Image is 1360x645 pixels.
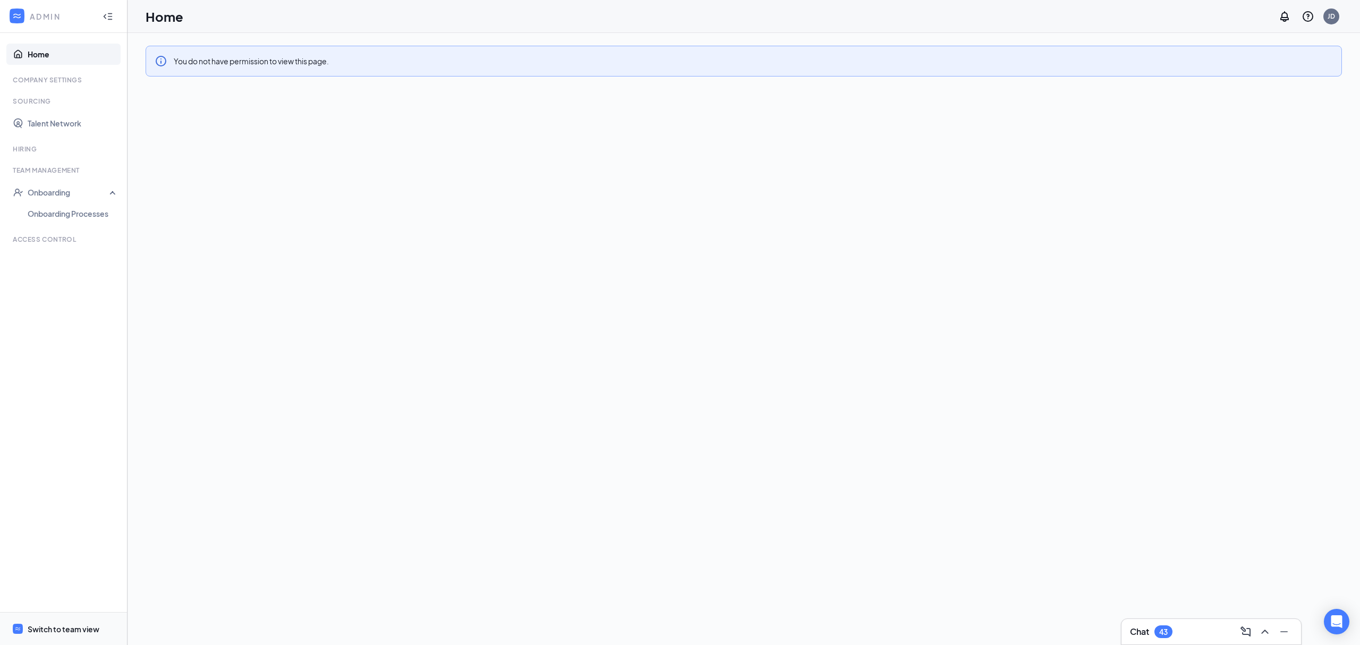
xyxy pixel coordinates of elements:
svg: Collapse [103,11,113,22]
a: Talent Network [28,113,118,134]
svg: WorkstreamLogo [14,625,21,632]
div: Company Settings [13,75,116,84]
div: Onboarding [28,187,109,198]
div: ADMIN [30,11,93,22]
a: Home [28,44,118,65]
h3: Chat [1130,626,1149,638]
svg: Info [155,55,167,67]
svg: WorkstreamLogo [12,11,22,21]
svg: Minimize [1278,625,1290,638]
div: Team Management [13,166,116,175]
div: JD [1328,12,1335,21]
svg: UserCheck [13,187,23,198]
div: 43 [1159,627,1168,636]
div: Access control [13,235,116,244]
svg: Notifications [1278,10,1291,23]
div: Open Intercom Messenger [1324,609,1349,634]
button: ComposeMessage [1237,623,1254,640]
button: Minimize [1276,623,1293,640]
a: Onboarding Processes [28,203,118,224]
div: Hiring [13,145,116,154]
svg: ComposeMessage [1239,625,1252,638]
svg: ChevronUp [1259,625,1271,638]
button: ChevronUp [1256,623,1273,640]
h1: Home [146,7,183,26]
div: You do not have permission to view this page. [174,55,329,66]
svg: QuestionInfo [1302,10,1314,23]
div: Switch to team view [28,624,99,634]
div: Sourcing [13,97,116,106]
